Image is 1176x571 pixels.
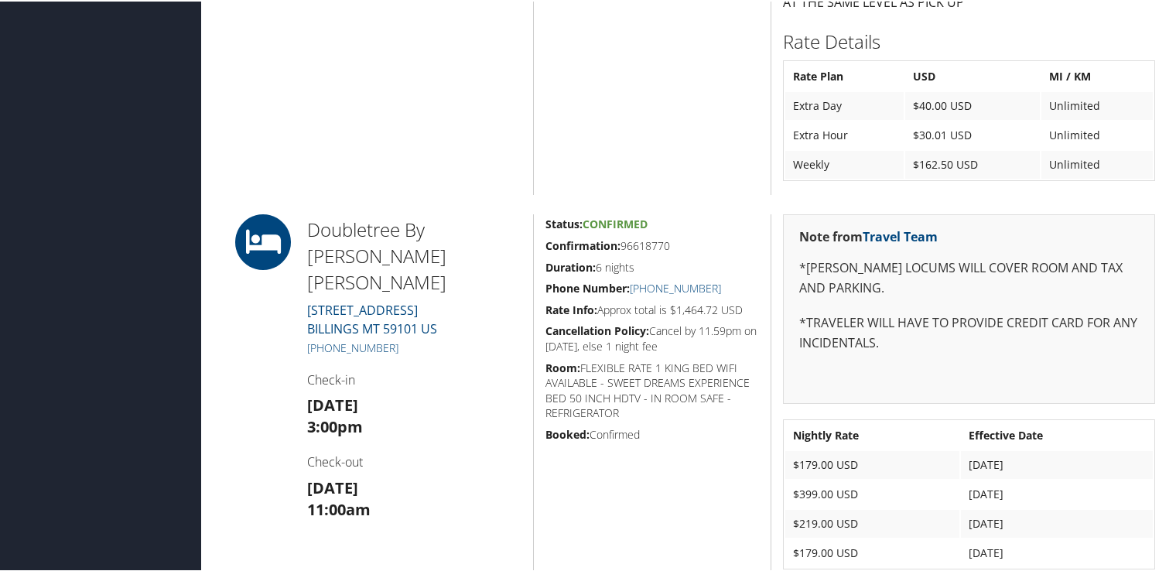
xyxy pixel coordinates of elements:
p: *TRAVELER WILL HAVE TO PROVIDE CREDIT CARD FOR ANY INCIDENTALS. [799,312,1139,351]
strong: Room: [545,359,580,374]
td: [DATE] [961,450,1153,477]
td: $219.00 USD [785,508,959,536]
strong: [DATE] [307,476,358,497]
span: Confirmed [583,215,648,230]
strong: 11:00am [307,497,371,518]
h4: Check-out [307,452,521,469]
strong: [DATE] [307,393,358,414]
strong: Phone Number: [545,279,630,294]
td: [DATE] [961,538,1153,566]
td: $40.00 USD [905,91,1040,118]
strong: Booked: [545,426,590,440]
td: $162.50 USD [905,149,1040,177]
th: MI / KM [1041,61,1153,89]
td: [DATE] [961,479,1153,507]
td: Extra Day [785,91,903,118]
h5: Approx total is $1,464.72 USD [545,301,759,316]
td: Unlimited [1041,91,1153,118]
h5: 96618770 [545,237,759,252]
td: Unlimited [1041,120,1153,148]
th: Rate Plan [785,61,903,89]
td: $179.00 USD [785,538,959,566]
strong: Duration: [545,258,596,273]
h5: Confirmed [545,426,759,441]
a: [PHONE_NUMBER] [307,339,398,354]
h2: Rate Details [783,27,1155,53]
a: Travel Team [863,227,938,244]
a: [PHONE_NUMBER] [630,279,721,294]
h5: Cancel by 11.59pm on [DATE], else 1 night fee [545,322,759,352]
strong: Status: [545,215,583,230]
p: *[PERSON_NAME] LOCUMS WILL COVER ROOM AND TAX AND PARKING. [799,257,1139,296]
th: Nightly Rate [785,420,959,448]
strong: Rate Info: [545,301,597,316]
td: Extra Hour [785,120,903,148]
h5: FLEXIBLE RATE 1 KING BED WIFI AVAILABLE - SWEET DREAMS EXPERIENCE BED 50 INCH HDTV - IN ROOM SAFE... [545,359,759,419]
strong: Confirmation: [545,237,620,251]
td: Unlimited [1041,149,1153,177]
td: Weekly [785,149,903,177]
strong: 3:00pm [307,415,363,436]
td: [DATE] [961,508,1153,536]
td: $179.00 USD [785,450,959,477]
strong: Note from [799,227,938,244]
h2: Doubletree By [PERSON_NAME] [PERSON_NAME] [307,215,521,293]
strong: Cancellation Policy: [545,322,649,337]
th: USD [905,61,1040,89]
h4: Check-in [307,370,521,387]
td: $30.01 USD [905,120,1040,148]
h5: 6 nights [545,258,759,274]
td: $399.00 USD [785,479,959,507]
th: Effective Date [961,420,1153,448]
a: [STREET_ADDRESS]BILLINGS MT 59101 US [307,300,437,336]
